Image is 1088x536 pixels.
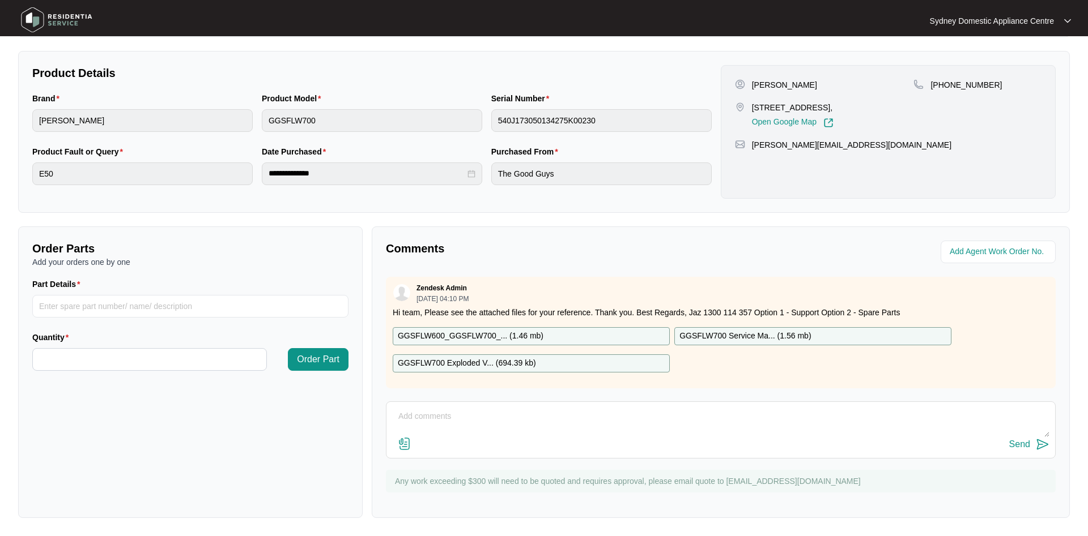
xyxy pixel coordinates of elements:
[262,93,326,104] label: Product Model
[32,162,253,185] input: Product Fault or Query
[32,109,253,132] input: Brand
[32,241,348,256] p: Order Parts
[735,139,745,149] img: map-pin
[32,278,85,290] label: Part Details
[491,146,563,157] label: Purchased From
[491,162,712,185] input: Purchased From
[395,475,1050,487] p: Any work exceeding $300 will need to be quoted and requires approval, please email quote to [EMAI...
[913,79,924,89] img: map-pin
[491,109,712,132] input: Serial Number
[32,332,73,343] label: Quantity
[930,79,1002,91] p: [PHONE_NUMBER]
[386,241,713,256] p: Comments
[269,168,465,179] input: Date Purchased
[262,109,482,132] input: Product Model
[17,3,96,37] img: residentia service logo
[752,139,951,151] p: [PERSON_NAME][EMAIL_ADDRESS][DOMAIN_NAME]
[679,330,811,342] p: GGSFLW700 Service Ma... ( 1.56 mb )
[930,15,1054,27] p: Sydney Domestic Appliance Centre
[416,295,469,302] p: [DATE] 04:10 PM
[1009,439,1030,449] div: Send
[752,102,834,113] p: [STREET_ADDRESS],
[393,284,410,301] img: user.svg
[1064,18,1071,24] img: dropdown arrow
[735,102,745,112] img: map-pin
[32,256,348,268] p: Add your orders one by one
[33,349,266,370] input: Quantity
[752,79,817,91] p: [PERSON_NAME]
[416,284,467,293] p: Zendesk Admin
[32,93,64,104] label: Brand
[398,330,543,342] p: GGSFLW600_GGSFLW700_... ( 1.46 mb )
[32,295,348,318] input: Part Details
[32,146,127,157] label: Product Fault or Query
[398,437,411,451] img: file-attachment-doc.svg
[393,307,1049,318] p: Hi team, Please see the attached files for your reference. Thank you. Best Regards, Jaz 1300 114 ...
[823,118,834,128] img: Link-External
[1009,437,1049,452] button: Send
[262,146,330,157] label: Date Purchased
[752,118,834,128] a: Open Google Map
[950,245,1049,259] input: Add Agent Work Order No.
[491,93,554,104] label: Serial Number
[1036,438,1049,451] img: send-icon.svg
[288,348,348,371] button: Order Part
[32,65,712,81] p: Product Details
[297,353,339,366] span: Order Part
[398,357,536,370] p: GGSFLW700 Exploded V... ( 694.39 kb )
[735,79,745,89] img: user-pin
